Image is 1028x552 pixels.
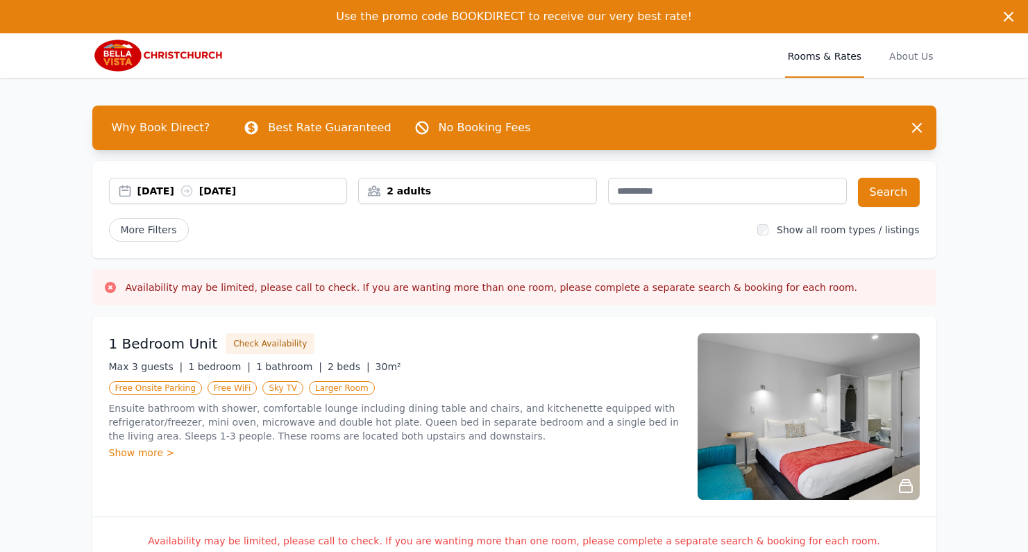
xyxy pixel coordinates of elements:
span: More Filters [109,218,189,242]
a: About Us [886,33,936,78]
span: 2 beds | [328,361,370,372]
p: Best Rate Guaranteed [268,119,391,136]
img: Bella Vista Christchurch [92,39,226,72]
h3: Availability may be limited, please call to check. If you are wanting more than one room, please ... [126,281,858,294]
p: No Booking Fees [439,119,531,136]
span: 1 bedroom | [188,361,251,372]
span: Larger Room [309,381,375,395]
span: Sky TV [262,381,303,395]
span: Max 3 guests | [109,361,183,372]
span: Why Book Direct? [101,114,221,142]
p: Availability may be limited, please call to check. If you are wanting more than one room, please ... [109,534,920,548]
label: Show all room types / listings [777,224,919,235]
button: Search [858,178,920,207]
button: Check Availability [226,333,314,354]
span: Free Onsite Parking [109,381,202,395]
div: [DATE] [DATE] [137,184,347,198]
h3: 1 Bedroom Unit [109,334,218,353]
span: 30m² [376,361,401,372]
span: 1 bathroom | [256,361,322,372]
div: Show more > [109,446,681,460]
p: Ensuite bathroom with shower, comfortable lounge including dining table and chairs, and kitchenet... [109,401,681,443]
span: Use the promo code BOOKDIRECT to receive our very best rate! [336,10,692,23]
span: Free WiFi [208,381,258,395]
a: Rooms & Rates [785,33,864,78]
div: 2 adults [359,184,596,198]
